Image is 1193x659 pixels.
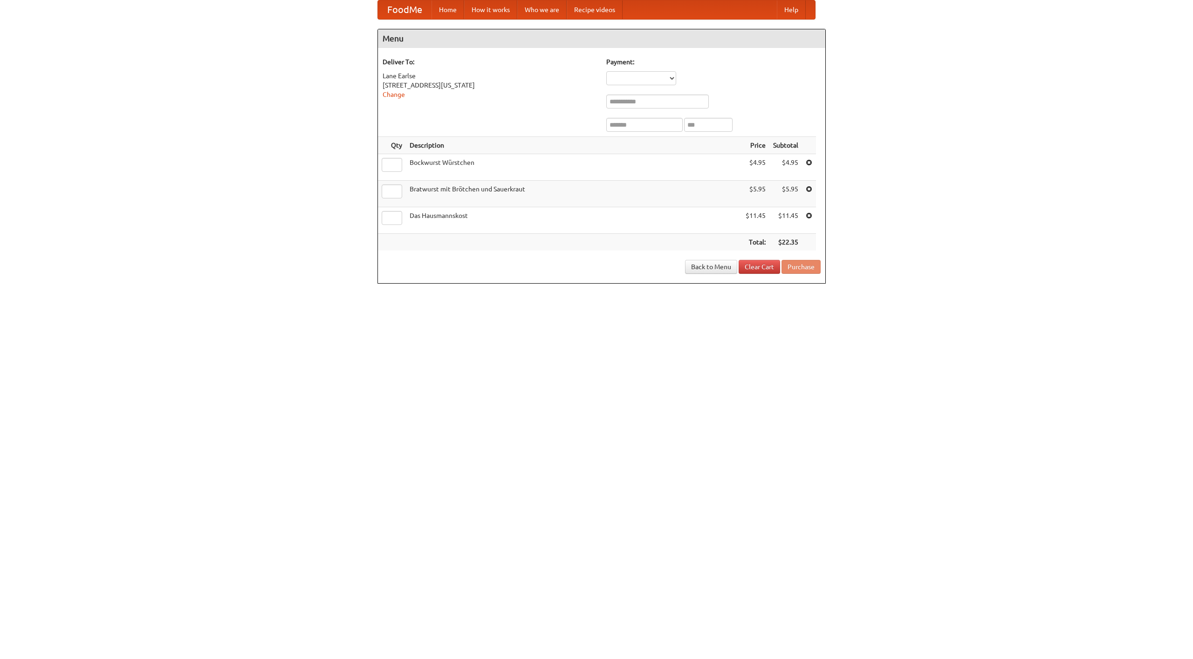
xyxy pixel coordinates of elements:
[406,154,742,181] td: Bockwurst Würstchen
[782,260,821,274] button: Purchase
[769,154,802,181] td: $4.95
[769,207,802,234] td: $11.45
[378,137,406,154] th: Qty
[406,207,742,234] td: Das Hausmannskost
[742,207,769,234] td: $11.45
[383,71,597,81] div: Lane Earlse
[742,137,769,154] th: Price
[383,57,597,67] h5: Deliver To:
[606,57,821,67] h5: Payment:
[742,154,769,181] td: $4.95
[769,181,802,207] td: $5.95
[378,29,825,48] h4: Menu
[383,81,597,90] div: [STREET_ADDRESS][US_STATE]
[777,0,806,19] a: Help
[739,260,780,274] a: Clear Cart
[567,0,623,19] a: Recipe videos
[406,137,742,154] th: Description
[517,0,567,19] a: Who we are
[742,181,769,207] td: $5.95
[383,91,405,98] a: Change
[742,234,769,251] th: Total:
[769,137,802,154] th: Subtotal
[378,0,432,19] a: FoodMe
[464,0,517,19] a: How it works
[685,260,737,274] a: Back to Menu
[769,234,802,251] th: $22.35
[406,181,742,207] td: Bratwurst mit Brötchen und Sauerkraut
[432,0,464,19] a: Home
